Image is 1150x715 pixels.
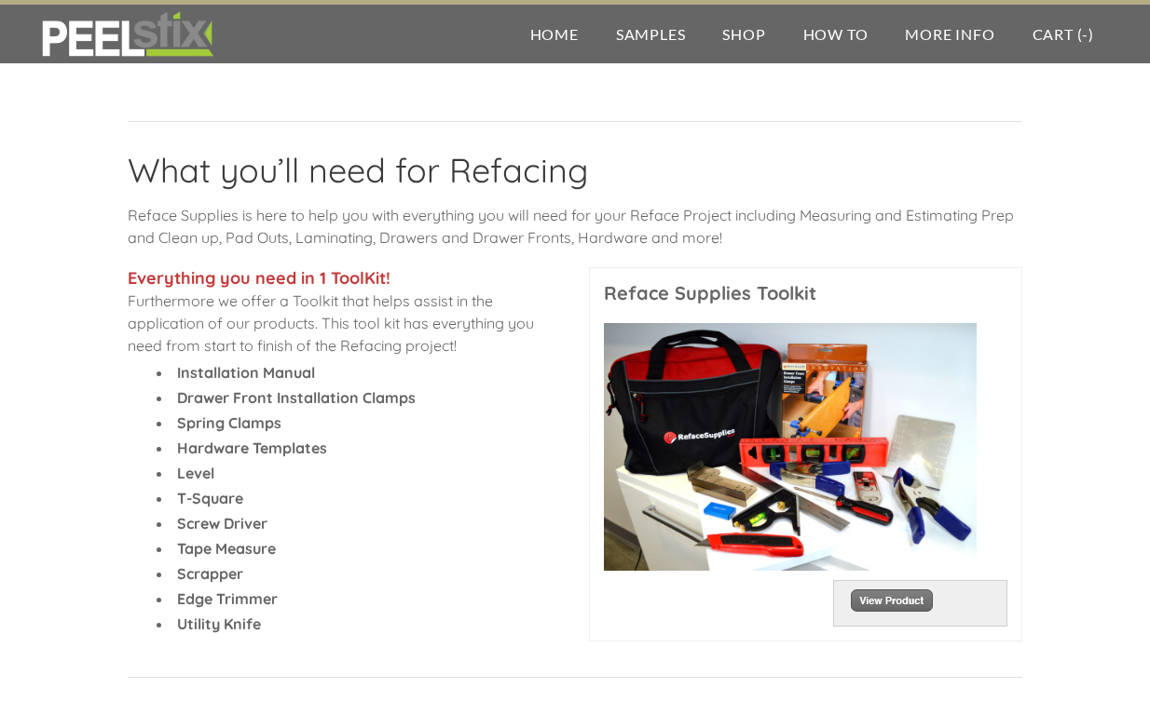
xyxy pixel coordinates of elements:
[37,11,217,58] img: REFACE SUPPLIES
[1082,25,1088,43] span: -
[177,489,243,507] strong: T-Square
[177,564,243,583] strong: Scrapper
[1014,5,1113,63] a: Cart (-)
[785,5,887,63] a: How To
[177,363,315,382] strong: Installation Manual
[604,323,977,571] img: s832171791223022656_p622_i1_w320.jpeg
[177,438,327,457] strong: Hardware Templates
[177,589,278,608] strong: Edge Trimmer
[177,464,214,482] strong: Level
[704,5,784,63] a: Shop
[512,5,597,63] a: Home
[177,413,281,432] strong: Spring Clamps
[128,150,1022,204] h2: What you’ll need for Refacing
[177,388,416,407] strong: Drawer Front Installation Clamps
[128,204,1022,267] div: Reface Supplies is here to help you with everything you will need for your Reface Project includi...
[597,5,705,63] a: Samples
[177,539,276,558] strong: Tape Measure
[851,589,933,612] input: Submit
[128,267,390,289] strong: Everything you need in 1 ToolKit!
[177,614,261,633] strong: Utility Knife
[604,282,1007,304] div: Reface Supplies Toolkit
[177,514,267,533] strong: Screw Driver
[128,269,534,355] span: Furthermore we offer a Toolkit that helps assist in the application of our products. This tool ki...
[886,5,1013,63] a: More Info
